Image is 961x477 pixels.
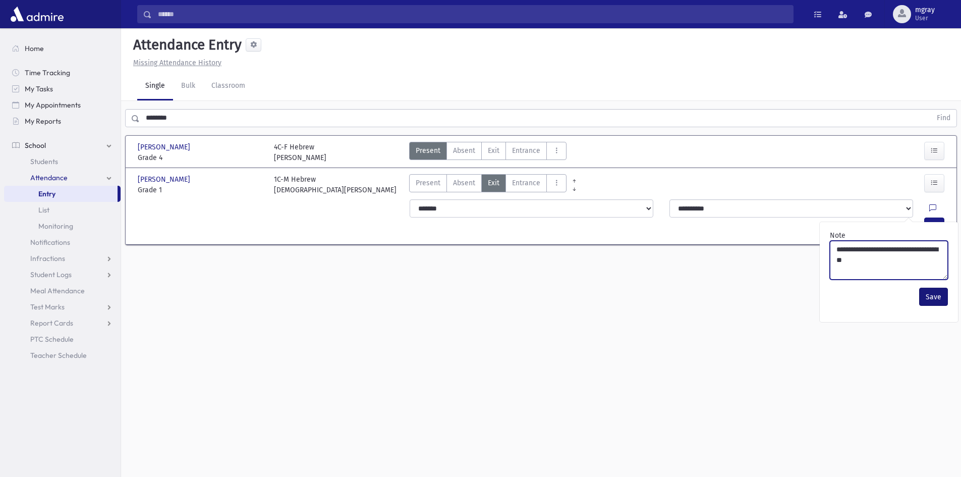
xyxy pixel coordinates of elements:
a: Teacher Schedule [4,347,121,363]
a: Attendance [4,170,121,186]
a: List [4,202,121,218]
span: Present [416,178,440,188]
span: Grade 4 [138,152,264,163]
a: Monitoring [4,218,121,234]
div: AttTypes [409,174,567,195]
span: List [38,205,49,215]
span: [PERSON_NAME] [138,142,192,152]
span: Time Tracking [25,68,70,77]
span: Meal Attendance [30,286,85,295]
a: Classroom [203,72,253,100]
span: Test Marks [30,302,65,311]
a: My Tasks [4,81,121,97]
div: 1C-M Hebrew [DEMOGRAPHIC_DATA][PERSON_NAME] [274,174,397,195]
span: Present [416,145,440,156]
a: Time Tracking [4,65,121,81]
span: Entrance [512,178,540,188]
a: Home [4,40,121,57]
span: Student Logs [30,270,72,279]
span: School [25,141,46,150]
a: Infractions [4,250,121,267]
span: Absent [453,178,475,188]
span: My Tasks [25,84,53,93]
span: Absent [453,145,475,156]
a: Notifications [4,234,121,250]
span: Entrance [512,145,540,156]
a: Bulk [173,72,203,100]
span: [PERSON_NAME] [138,174,192,185]
div: 4C-F Hebrew [PERSON_NAME] [274,142,326,163]
a: Entry [4,186,118,202]
a: Report Cards [4,315,121,331]
span: Report Cards [30,319,73,328]
label: Note [830,230,845,241]
a: Test Marks [4,299,121,315]
button: Save [919,288,948,306]
a: Missing Attendance History [129,59,221,67]
a: My Appointments [4,97,121,113]
a: My Reports [4,113,121,129]
span: My Appointments [25,100,81,110]
span: PTC Schedule [30,335,74,344]
h5: Attendance Entry [129,36,242,54]
a: Meal Attendance [4,283,121,299]
a: Student Logs [4,267,121,283]
input: Search [152,5,793,23]
span: User [915,14,935,22]
span: Infractions [30,254,65,263]
span: Notifications [30,238,70,247]
span: My Reports [25,117,61,126]
img: AdmirePro [8,4,66,24]
span: Grade 1 [138,185,264,195]
span: Home [25,44,44,53]
span: Entry [38,189,55,198]
span: Exit [488,145,499,156]
a: School [4,137,121,153]
span: Exit [488,178,499,188]
span: mgray [915,6,935,14]
button: Find [931,110,956,127]
span: Teacher Schedule [30,351,87,360]
div: AttTypes [409,142,567,163]
a: PTC Schedule [4,331,121,347]
a: Single [137,72,173,100]
span: Attendance [30,173,68,182]
a: Students [4,153,121,170]
span: Students [30,157,58,166]
u: Missing Attendance History [133,59,221,67]
span: Monitoring [38,222,73,231]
